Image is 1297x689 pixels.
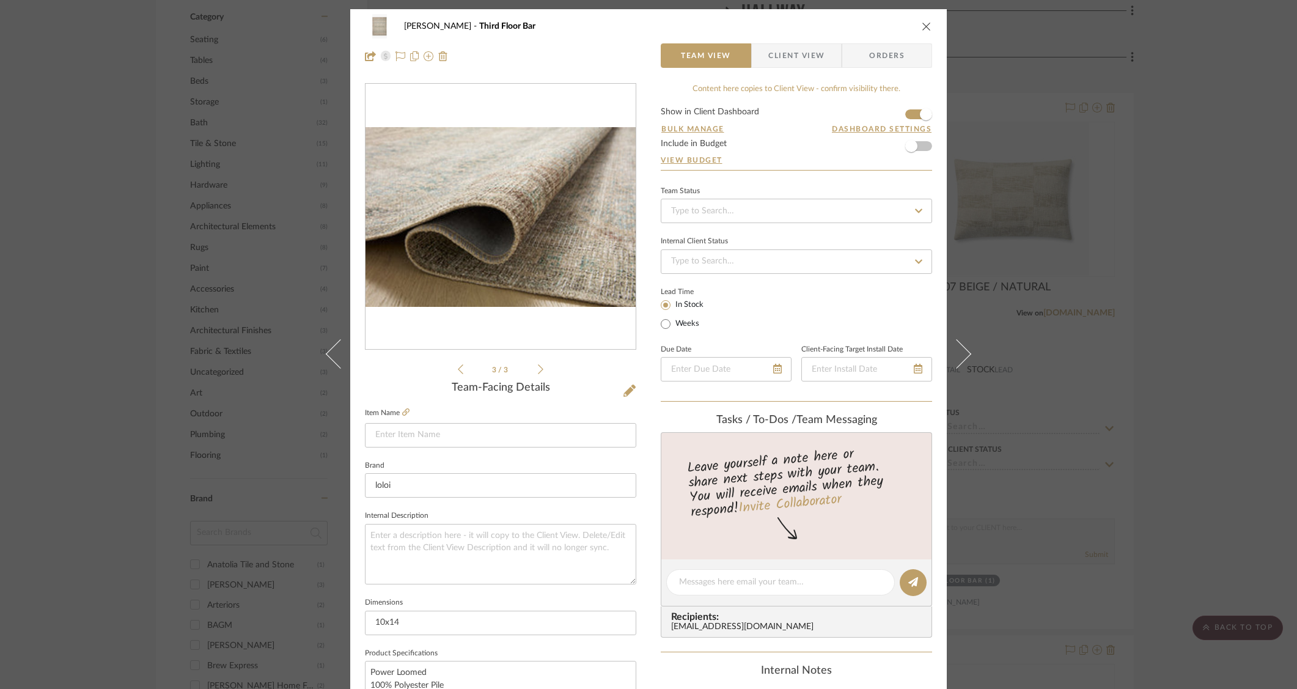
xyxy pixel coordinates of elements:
[681,43,731,68] span: Team View
[738,489,842,520] a: Invite Collaborator
[856,43,918,68] span: Orders
[801,357,932,381] input: Enter Install Date
[498,366,504,374] span: /
[365,408,410,418] label: Item Name
[365,423,636,448] input: Enter Item Name
[661,188,700,194] div: Team Status
[831,123,932,134] button: Dashboard Settings
[365,513,428,519] label: Internal Description
[479,22,535,31] span: Third Floor Bar
[661,123,725,134] button: Bulk Manage
[673,319,699,330] label: Weeks
[768,43,825,68] span: Client View
[661,357,792,381] input: Enter Due Date
[661,414,932,427] div: team Messaging
[660,441,934,523] div: Leave yourself a note here or share next steps with your team. You will receive emails when they ...
[365,473,636,498] input: Enter Brand
[661,249,932,274] input: Type to Search…
[365,650,438,657] label: Product Specifications
[661,199,932,223] input: Type to Search…
[661,238,728,245] div: Internal Client Status
[365,381,636,395] div: Team-Facing Details
[661,286,724,297] label: Lead Time
[661,347,691,353] label: Due Date
[404,22,479,31] span: [PERSON_NAME]
[921,21,932,32] button: close
[661,155,932,165] a: View Budget
[365,463,384,469] label: Brand
[492,366,498,374] span: 3
[438,51,448,61] img: Remove from project
[366,127,636,308] img: 856061b8-e7db-48a2-9dd6-f938fb162779_436x436.jpg
[661,297,724,331] mat-radio-group: Select item type
[365,611,636,635] input: Enter the dimensions of this item
[661,83,932,95] div: Content here copies to Client View - confirm visibility there.
[365,600,403,606] label: Dimensions
[673,300,704,311] label: In Stock
[671,622,927,632] div: [EMAIL_ADDRESS][DOMAIN_NAME]
[716,415,796,426] span: Tasks / To-Dos /
[365,14,394,39] img: d1402513-27d7-4998-8de2-e16d08c1d0b6_48x40.jpg
[671,611,927,622] span: Recipients:
[801,347,903,353] label: Client-Facing Target Install Date
[504,366,510,374] span: 3
[661,665,932,678] div: Internal Notes
[366,84,636,350] div: 2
